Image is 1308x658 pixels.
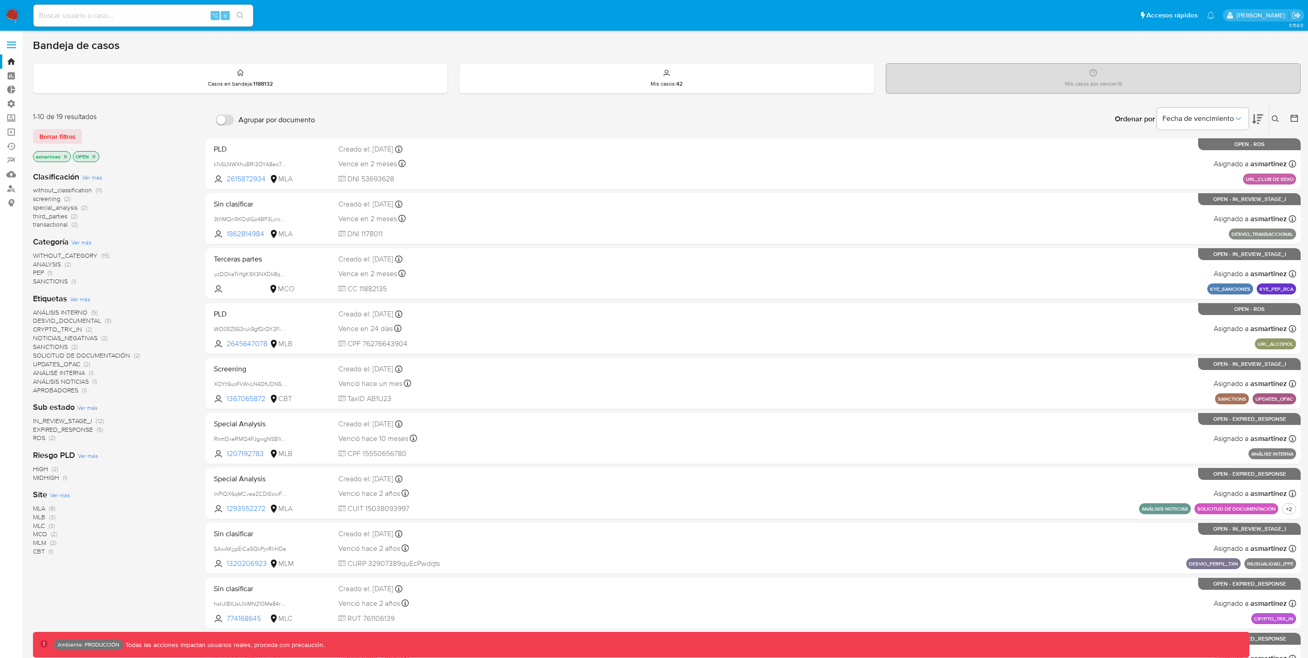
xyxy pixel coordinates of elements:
span: Accesos rápidos [1146,11,1198,20]
span: ⌥ [212,11,218,20]
button: search-icon [231,9,250,22]
span: s [224,11,227,20]
a: Salir [1292,11,1301,20]
p: leidy.martinez@mercadolibre.com.co [1237,11,1288,20]
input: Buscar usuario o caso... [33,10,253,22]
a: Notificaciones [1207,11,1215,19]
p: Todas las acciones impactan usuarios reales, proceda con precaución. [123,641,325,649]
p: Ambiente: PRODUCCIÓN [58,643,119,647]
